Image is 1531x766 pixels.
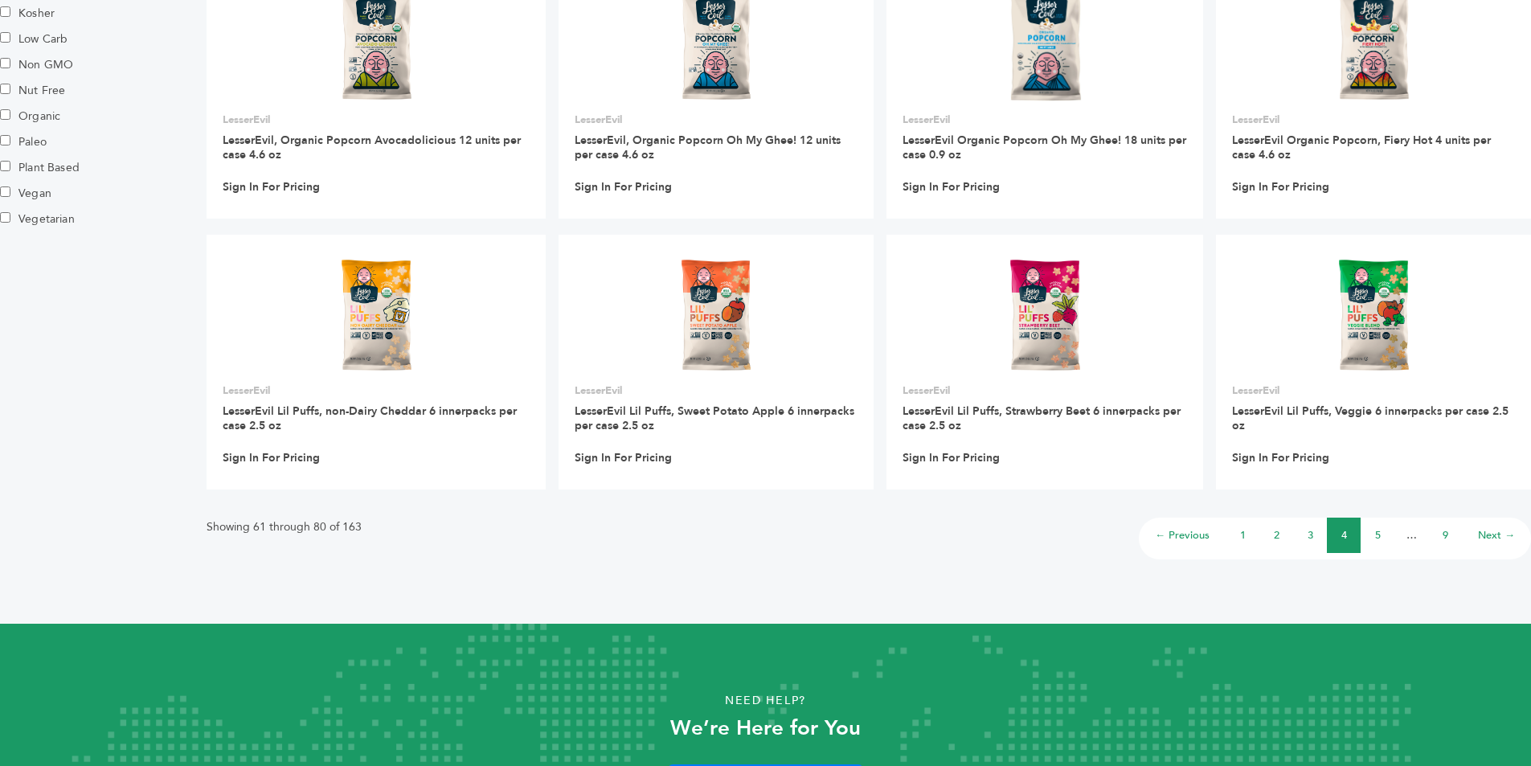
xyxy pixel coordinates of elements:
[903,383,1188,398] p: LesserEvil
[575,180,672,195] a: Sign In For Pricing
[903,403,1181,433] a: LesserEvil Lil Puffs, Strawberry Beet 6 innerpacks per case 2.5 oz
[1274,528,1279,543] a: 2
[903,451,1000,465] a: Sign In For Pricing
[575,383,858,398] p: LesserEvil
[1332,257,1414,373] img: LesserEvil Lil Puffs, Veggie 6 innerpacks per case 2.5 oz
[1232,113,1515,127] p: LesserEvil
[223,383,530,398] p: LesserEvil
[1443,528,1448,543] a: 9
[575,113,858,127] p: LesserEvil
[1155,528,1210,543] a: ← Previous
[1341,528,1347,543] a: 4
[1232,383,1515,398] p: LesserEvil
[903,113,1188,127] p: LesserEvil
[76,689,1455,713] p: Need Help?
[903,180,1000,195] a: Sign In For Pricing
[1478,528,1515,543] a: Next →
[1232,403,1508,433] a: LesserEvil Lil Puffs, Veggie 6 innerpacks per case 2.5 oz
[1232,180,1329,195] a: Sign In For Pricing
[575,403,854,433] a: LesserEvil Lil Puffs, Sweet Potato Apple 6 innerpacks per case 2.5 oz
[1232,133,1491,162] a: LesserEvil Organic Popcorn, Fiery Hot 4 units per case 4.6 oz
[903,133,1186,162] a: LesserEvil Organic Popcorn Oh My Ghee! 18 units per case 0.9 oz
[223,403,517,433] a: LesserEvil Lil Puffs, non-Dairy Cheddar 6 innerpacks per case 2.5 oz
[1232,451,1329,465] a: Sign In For Pricing
[1308,528,1313,543] a: 3
[223,180,320,195] a: Sign In For Pricing
[1394,518,1428,553] li: …
[207,518,362,537] p: Showing 61 through 80 of 163
[670,714,861,743] strong: We’re Here for You
[1004,257,1086,373] img: LesserEvil Lil Puffs, Strawberry Beet 6 innerpacks per case 2.5 oz
[335,257,417,373] img: LesserEvil Lil Puffs, non-Dairy Cheddar 6 innerpacks per case 2.5 oz
[675,257,757,373] img: LesserEvil Lil Puffs, Sweet Potato Apple 6 innerpacks per case 2.5 oz
[223,451,320,465] a: Sign In For Pricing
[1375,528,1381,543] a: 5
[223,113,530,127] p: LesserEvil
[575,451,672,465] a: Sign In For Pricing
[575,133,841,162] a: LesserEvil, Organic Popcorn Oh My Ghee! 12 units per case 4.6 oz
[1240,528,1246,543] a: 1
[223,133,521,162] a: LesserEvil, Organic Popcorn Avocadolicious 12 units per case 4.6 oz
